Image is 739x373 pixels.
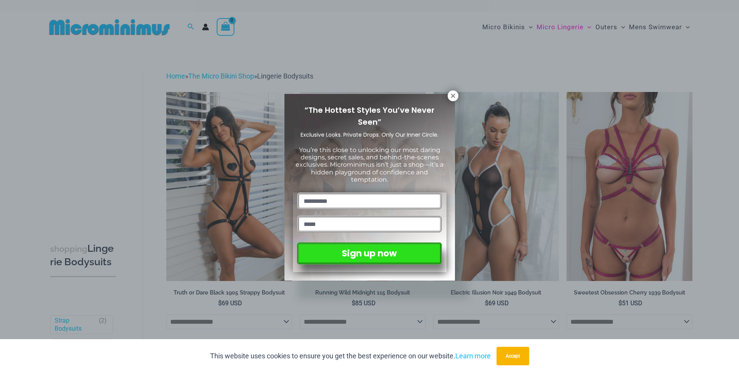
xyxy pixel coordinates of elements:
[210,350,491,362] p: This website uses cookies to ensure you get the best experience on our website.
[297,243,441,264] button: Sign up now
[455,352,491,360] a: Learn more
[304,105,435,127] span: “The Hottest Styles You’ve Never Seen”
[448,90,458,101] button: Close
[301,131,438,139] span: Exclusive Looks. Private Drops. Only Our Inner Circle.
[497,347,529,365] button: Accept
[296,146,443,183] span: You’re this close to unlocking our most daring designs, secret sales, and behind-the-scenes exclu...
